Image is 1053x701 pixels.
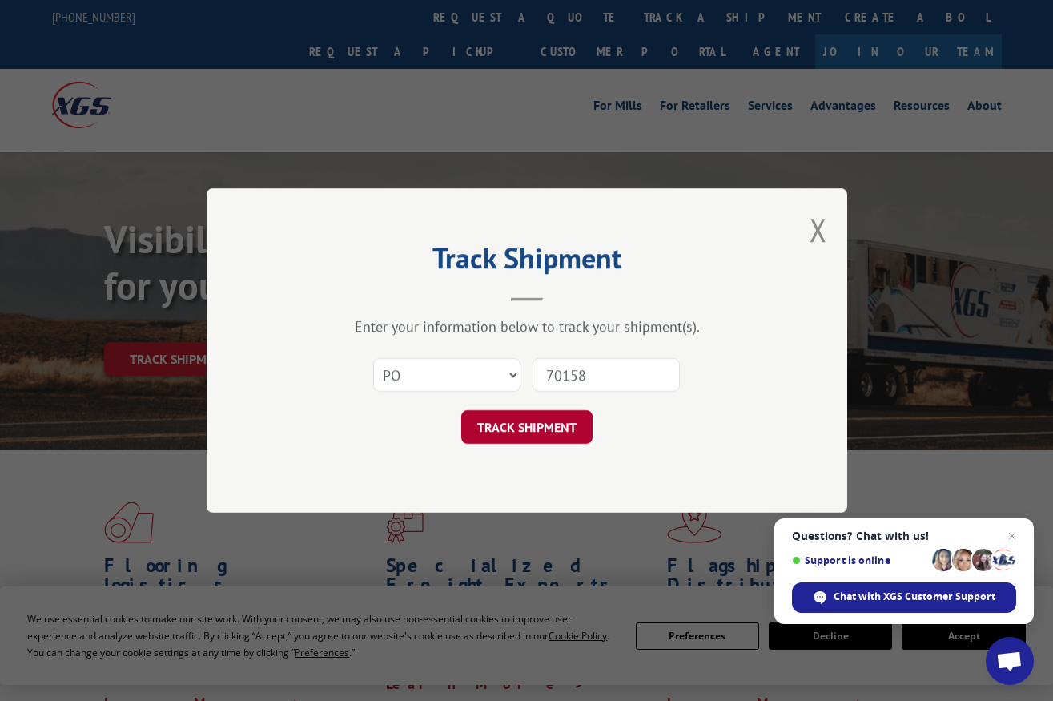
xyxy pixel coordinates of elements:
[792,530,1016,542] span: Questions? Chat with us!
[792,554,926,566] span: Support is online
[810,208,827,251] button: Close modal
[461,410,593,444] button: TRACK SHIPMENT
[287,247,767,277] h2: Track Shipment
[287,317,767,336] div: Enter your information below to track your shipment(s).
[792,582,1016,613] span: Chat with XGS Customer Support
[533,358,680,392] input: Number(s)
[834,590,995,604] span: Chat with XGS Customer Support
[986,637,1034,685] a: Open chat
